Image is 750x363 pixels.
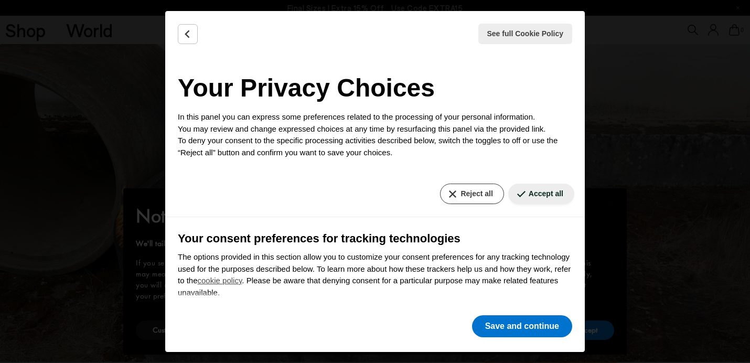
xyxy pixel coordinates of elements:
span: See full Cookie Policy [487,28,564,39]
a: cookie policy - link opens in a new tab [198,276,242,285]
h3: Your consent preferences for tracking technologies [178,230,572,247]
p: The options provided in this section allow you to customize your consent preferences for any trac... [178,251,572,298]
button: Accept all [508,184,574,204]
p: In this panel you can express some preferences related to the processing of your personal informa... [178,111,572,158]
h2: Your Privacy Choices [178,69,572,107]
button: Save and continue [472,315,572,337]
button: Back [178,24,198,44]
button: See full Cookie Policy [478,24,573,44]
button: Reject all [440,184,503,204]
